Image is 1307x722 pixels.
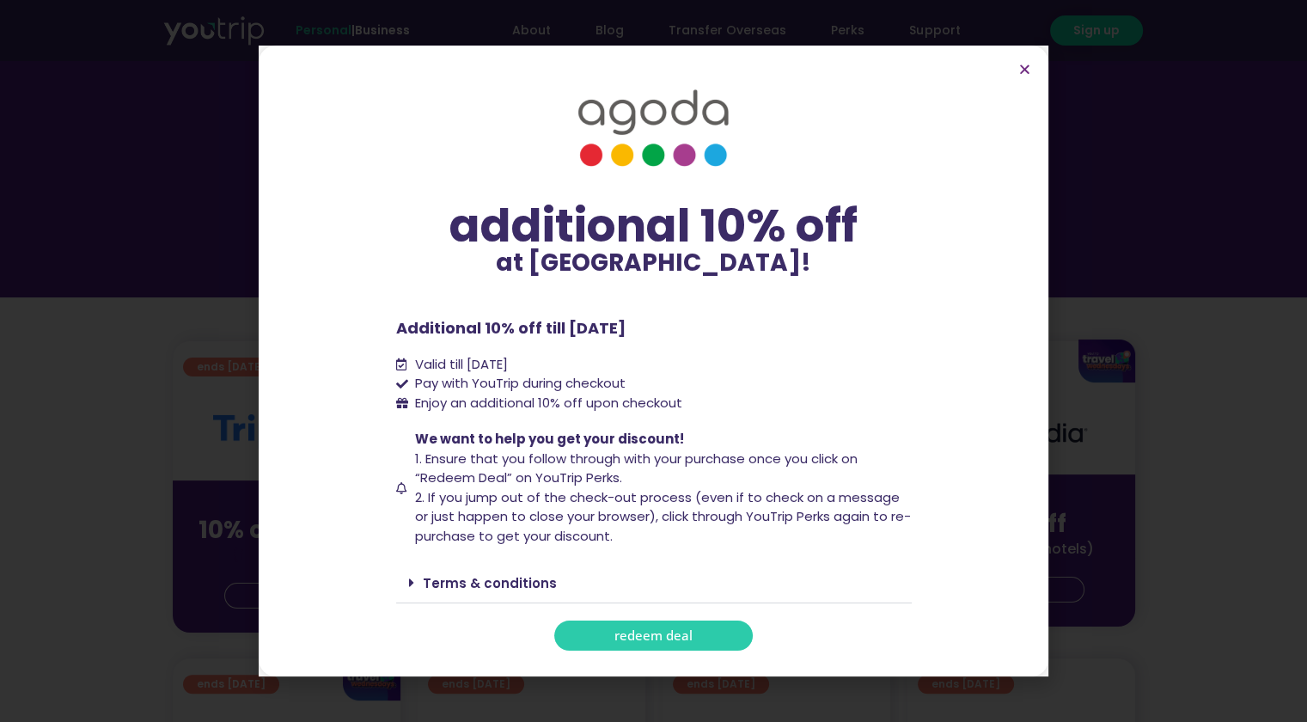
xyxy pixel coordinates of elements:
p: Additional 10% off till [DATE] [396,316,912,340]
span: Enjoy an additional 10% off upon checkout [415,394,682,412]
span: redeem deal [614,629,693,642]
div: additional 10% off [396,201,912,251]
p: at [GEOGRAPHIC_DATA]! [396,251,912,275]
span: 1. Ensure that you follow through with your purchase once you click on “Redeem Deal” on YouTrip P... [415,450,858,487]
div: Terms & conditions [396,563,912,603]
span: Valid till [DATE] [411,355,508,375]
span: We want to help you get your discount! [415,430,684,448]
a: Close [1018,63,1031,76]
a: Terms & conditions [423,574,557,592]
a: redeem deal [554,621,753,651]
span: 2. If you jump out of the check-out process (even if to check on a message or just happen to clos... [415,488,911,545]
span: Pay with YouTrip during checkout [411,374,626,394]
